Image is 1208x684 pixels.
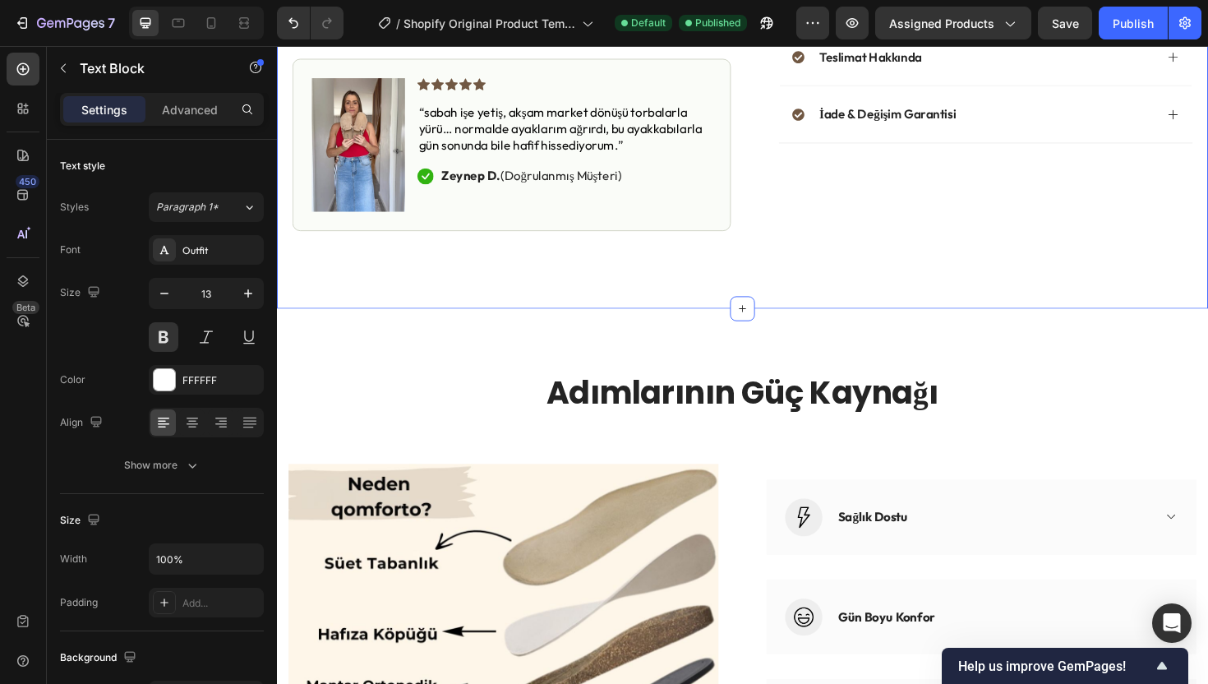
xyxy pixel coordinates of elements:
span: / [396,15,400,32]
button: Show survey - Help us improve GemPages! [958,656,1172,676]
div: Width [60,552,87,566]
div: Open Intercom Messenger [1152,603,1192,643]
div: 450 [16,175,39,188]
button: Save [1038,7,1092,39]
span: Published [695,16,740,30]
p: Settings [81,101,127,118]
button: Paragraph 1* [149,192,264,222]
iframe: Design area [277,46,1208,684]
div: Background [60,647,140,669]
p: 7 [108,13,115,33]
div: Show more [124,457,201,474]
div: Color [60,372,85,387]
div: Size [60,282,104,304]
div: FFFFFF [182,373,260,388]
div: Size [60,510,104,532]
span: Shopify Original Product Template [403,15,575,32]
p: Advanced [162,101,218,118]
div: Publish [1113,15,1154,32]
button: Show more [60,451,264,480]
h2: Adımlarının Güç Kaynağı [12,344,974,390]
div: Outfit [182,243,260,258]
div: Styles [60,200,89,215]
div: Align [60,412,106,434]
div: Add... [182,596,260,611]
div: Undo/Redo [277,7,343,39]
button: 7 [7,7,122,39]
div: Font [60,243,81,257]
span: Save [1052,16,1079,30]
p: Gün Boyu Konfor [594,594,697,614]
button: Assigned Products [875,7,1031,39]
div: Beta [12,301,39,314]
button: Publish [1099,7,1168,39]
div: Text style [60,159,105,173]
input: Auto [150,544,263,574]
p: Sağlık Dostu [594,488,668,508]
p: İade & Değişim Garantisi [574,63,719,81]
span: Assigned Products [889,15,994,32]
span: Help us improve GemPages! [958,659,1152,674]
span: Default [631,16,666,30]
p: Text Block [80,58,219,78]
div: Padding [60,595,98,610]
span: Paragraph 1* [156,200,219,215]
